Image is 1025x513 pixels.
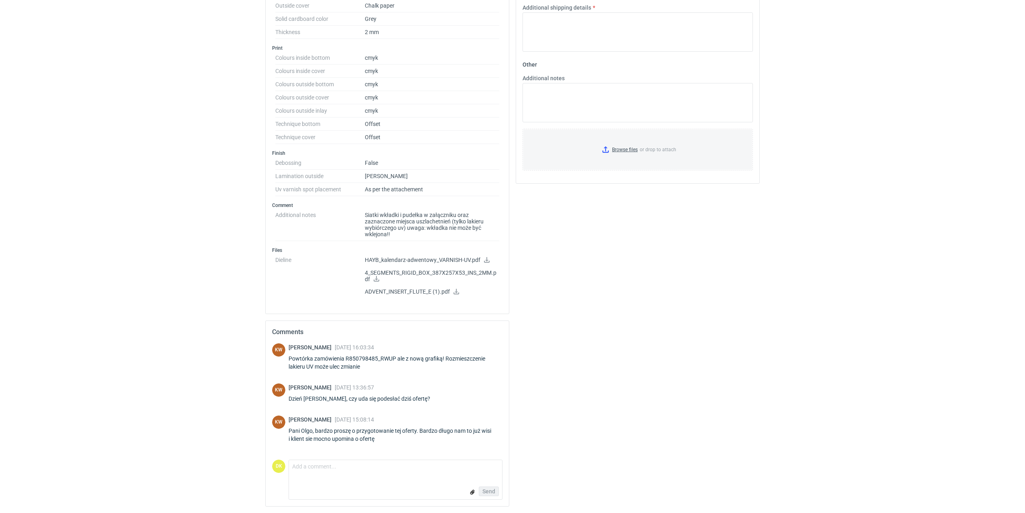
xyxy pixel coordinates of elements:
[275,170,365,183] dt: Lamination outside
[272,460,285,473] figcaption: DK
[523,4,591,12] label: Additional shipping details
[275,131,365,144] dt: Technique cover
[523,129,752,170] label: or drop to attach
[272,45,502,51] h3: Print
[275,65,365,78] dt: Colours inside cover
[365,209,499,241] dd: Siatki wkładki i pudełka w załączniku oraz zaznaczone miejsca uszlachetnień (tylko lakieru wybiór...
[365,51,499,65] dd: cmyk
[272,460,285,473] div: Dominika Kaczyńska
[482,489,495,494] span: Send
[272,383,285,397] div: Klaudia Wiśniewska
[289,344,335,351] span: [PERSON_NAME]
[272,202,502,209] h3: Comment
[272,416,285,429] div: Klaudia Wiśniewska
[365,12,499,26] dd: Grey
[365,183,499,196] dd: As per the attachement
[272,383,285,397] figcaption: KW
[365,104,499,118] dd: cmyk
[275,253,365,301] dt: Dieline
[272,343,285,357] div: Klaudia Wiśniewska
[289,355,502,371] div: Powtórka zamówienia R850798485_RWUP ale z nową grafiką! Rozmieszczenie lakieru UV może ulec zmianie
[272,416,285,429] figcaption: KW
[272,247,502,253] h3: Files
[335,384,374,391] span: [DATE] 13:36:57
[335,344,374,351] span: [DATE] 16:03:34
[275,104,365,118] dt: Colours outside inlay
[272,327,502,337] h2: Comments
[523,58,537,68] legend: Other
[275,118,365,131] dt: Technique bottom
[365,288,499,296] p: ADVENT_INSERT_FLUTE_E (1).pdf
[479,487,499,496] button: Send
[289,416,335,423] span: [PERSON_NAME]
[275,209,365,241] dt: Additional notes
[275,91,365,104] dt: Colours outside cover
[289,427,502,443] div: Pani Olgo, bardzo proszę o przygotowanie tej oferty. Bardzo długo nam to już wisi i klient sie mo...
[272,150,502,156] h3: Finish
[365,78,499,91] dd: cmyk
[365,65,499,78] dd: cmyk
[272,343,285,357] figcaption: KW
[335,416,374,423] span: [DATE] 15:08:14
[365,131,499,144] dd: Offset
[275,51,365,65] dt: Colours inside bottom
[275,156,365,170] dt: Debossing
[523,74,565,82] label: Additional notes
[275,183,365,196] dt: Uv varnish spot placement
[275,26,365,39] dt: Thickness
[289,395,440,403] div: Dzień [PERSON_NAME], czy uda się podesłać dziś ofertę?
[365,156,499,170] dd: False
[365,170,499,183] dd: [PERSON_NAME]
[365,26,499,39] dd: 2 mm
[365,118,499,131] dd: Offset
[289,384,335,391] span: [PERSON_NAME]
[365,270,499,283] p: 4_SEGMENTS_RIGID_BOX_387X257X53_INS_2MM.pdf
[365,91,499,104] dd: cmyk
[275,78,365,91] dt: Colours outside bottom
[275,12,365,26] dt: Solid cardboard color
[365,257,499,264] p: HAYB_kalendarz-adwentowy_VARNISH-UV.pdf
